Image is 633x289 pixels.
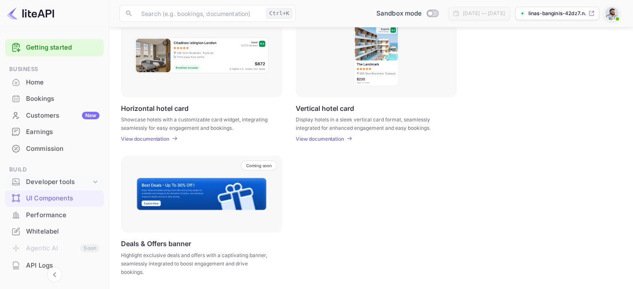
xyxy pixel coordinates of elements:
div: Commission [26,144,100,154]
div: [DATE] — [DATE] [463,10,505,17]
img: Linas Banginis [605,7,619,20]
div: Getting started [5,39,104,56]
img: LiteAPI logo [7,7,54,20]
div: Customers [26,111,100,121]
p: Vertical hotel card [296,104,354,112]
a: Commission [5,141,104,156]
a: Whitelabel [5,223,104,239]
p: Horizontal hotel card [121,104,189,112]
div: Switch to Production mode [373,9,441,18]
p: Showcase hotels with a customizable card widget, integrating seamlessly for easy engagement and b... [121,116,272,131]
span: Build [5,165,104,174]
div: Whitelabel [5,223,104,240]
div: Earnings [5,124,104,140]
span: Business [5,65,104,74]
div: CustomersNew [5,108,104,124]
button: Collapse navigation [47,267,62,282]
img: Horizontal hotel card Frame [134,37,269,74]
p: linas-banginis-42dz7.n... [528,10,587,17]
p: Display hotels in a sleek vertical card format, seamlessly integrated for enhanced engagement and... [296,116,447,131]
div: Earnings [26,127,100,137]
div: API Logs [26,261,100,271]
a: CustomersNew [5,108,104,123]
a: View documentation [121,136,172,142]
a: Performance [5,207,104,223]
a: UI Components [5,190,104,206]
div: UI Components [5,190,104,207]
p: Highlight exclusive deals and offers with a captivating banner, seamlessly integrated to boost en... [121,251,272,276]
div: Developer tools [26,177,91,187]
span: Sandbox mode [376,9,422,18]
div: Whitelabel [26,227,100,236]
img: Vertical hotel card Frame [353,24,399,87]
div: Ctrl+K [266,8,292,19]
a: Bookings [5,91,104,106]
div: Performance [26,210,100,220]
div: New [82,112,100,119]
div: Bookings [5,91,104,107]
input: Search (e.g. bookings, documentation) [136,5,263,22]
div: UI Components [26,194,100,203]
p: View documentation [296,136,344,142]
a: API Logs [5,257,104,273]
a: Getting started [26,43,100,53]
img: Banner Frame [136,177,267,211]
a: Home [5,74,104,90]
div: API Logs [5,257,104,274]
div: Commission [5,141,104,157]
div: Bookings [26,94,100,104]
a: Earnings [5,124,104,139]
p: View documentation [121,136,169,142]
p: Coming soon [246,163,272,168]
a: View documentation [296,136,347,142]
div: Home [26,78,100,87]
div: Home [5,74,104,91]
div: Developer tools [5,175,104,189]
p: Deals & Offers banner [121,239,191,248]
